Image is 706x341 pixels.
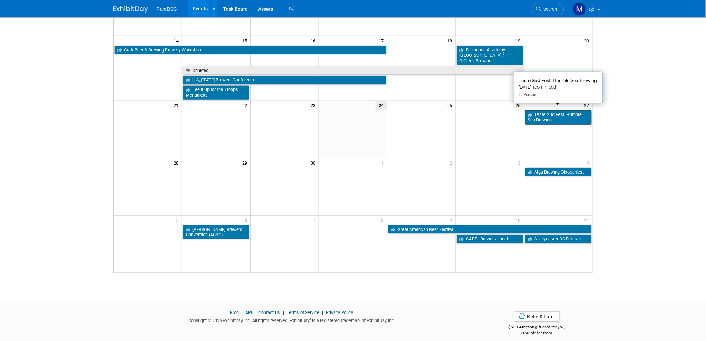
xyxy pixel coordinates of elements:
span: In-Person [519,92,537,97]
span: 9 [449,216,455,224]
span: 14 [173,36,182,45]
span: 20 [584,36,592,45]
a: Privacy Policy [326,310,353,316]
a: Contact Us [259,310,280,316]
div: Copyright © 2025 ExhibitDay, Inc. All rights reserved. ExhibitDay is a registered trademark of Ex... [113,316,470,324]
a: [US_STATE] Brewers Conference [183,76,386,85]
span: 16 [310,36,319,45]
span: 11 [584,216,592,224]
a: Snallygaster DC Festival [525,235,592,244]
span: 4 [586,158,592,167]
a: GABF - Brewers Lunch [457,235,523,244]
div: $500 Amazon gift card for you, [481,320,593,336]
a: Great American Beer Festival [388,225,592,234]
span: 18 [447,36,455,45]
span: 17 [378,36,387,45]
span: 3 [518,158,524,167]
a: Blog [230,310,239,316]
span: 1 [381,158,387,167]
img: ExhibitDay [113,6,148,13]
a: Drinktec [183,66,523,75]
span: 6 [244,216,250,224]
a: API [246,310,252,316]
span: 2 [449,158,455,167]
span: 8 [381,216,387,224]
span: 5 [175,216,182,224]
div: [DATE] [519,85,597,90]
a: Tee It Up for the Troops - Mendakota [183,85,249,100]
span: 23 [310,101,319,110]
span: | [281,310,286,316]
span: RahrBSG [156,6,177,12]
span: | [321,310,325,316]
span: | [253,310,258,316]
span: 25 [447,101,455,110]
img: Michael Dawson [573,2,586,16]
span: 24 [376,101,387,110]
a: Fermentis Academy - [GEOGRAPHIC_DATA] / O’Creek Brewing [457,46,523,65]
span: 21 [173,101,182,110]
span: 30 [310,158,319,167]
a: [PERSON_NAME] Brewers Convention (ACBC) [183,225,249,239]
span: Search [541,7,557,12]
div: $150 off for them. [481,331,593,336]
span: 7 [312,216,319,224]
a: Search [532,3,564,15]
a: Refer & Earn [514,311,560,322]
span: 19 [515,36,524,45]
a: Taste Gud Fest: Humble Sea Brewing [525,110,592,125]
span: 15 [241,36,250,45]
a: Alga Brewing Oktoberfest [525,168,592,177]
span: (Committed) [532,85,558,90]
span: 10 [515,216,524,224]
span: 28 [173,158,182,167]
span: 29 [241,158,250,167]
span: 22 [241,101,250,110]
a: Terms of Service [287,310,320,316]
sup: ® [310,318,312,322]
span: | [240,310,245,316]
a: Craft Beer & Brewing Brewery Workshop [114,46,386,55]
span: Taste Gud Fest: Humble Sea Brewing [519,78,597,83]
